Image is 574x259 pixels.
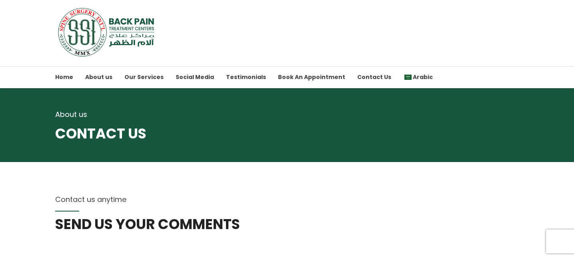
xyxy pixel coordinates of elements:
img: Arabic [404,75,412,80]
div: About us [55,109,519,120]
a: Book An Appointment [278,66,345,88]
div: Contact us anytime [55,194,519,205]
a: Home [55,66,73,88]
img: SSI [55,7,160,57]
a: Testimonials [226,66,266,88]
span: SEND US YOUR COMMENTS [55,216,519,232]
a: About us [85,66,112,88]
span: CONTACT US [55,126,519,142]
span: Arabic [403,73,433,81]
a: Our Services [124,66,164,88]
span: Arabic [413,73,433,81]
a: ArabicArabic [403,66,433,88]
a: Social Media [176,66,214,88]
a: Contact Us [357,66,391,88]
